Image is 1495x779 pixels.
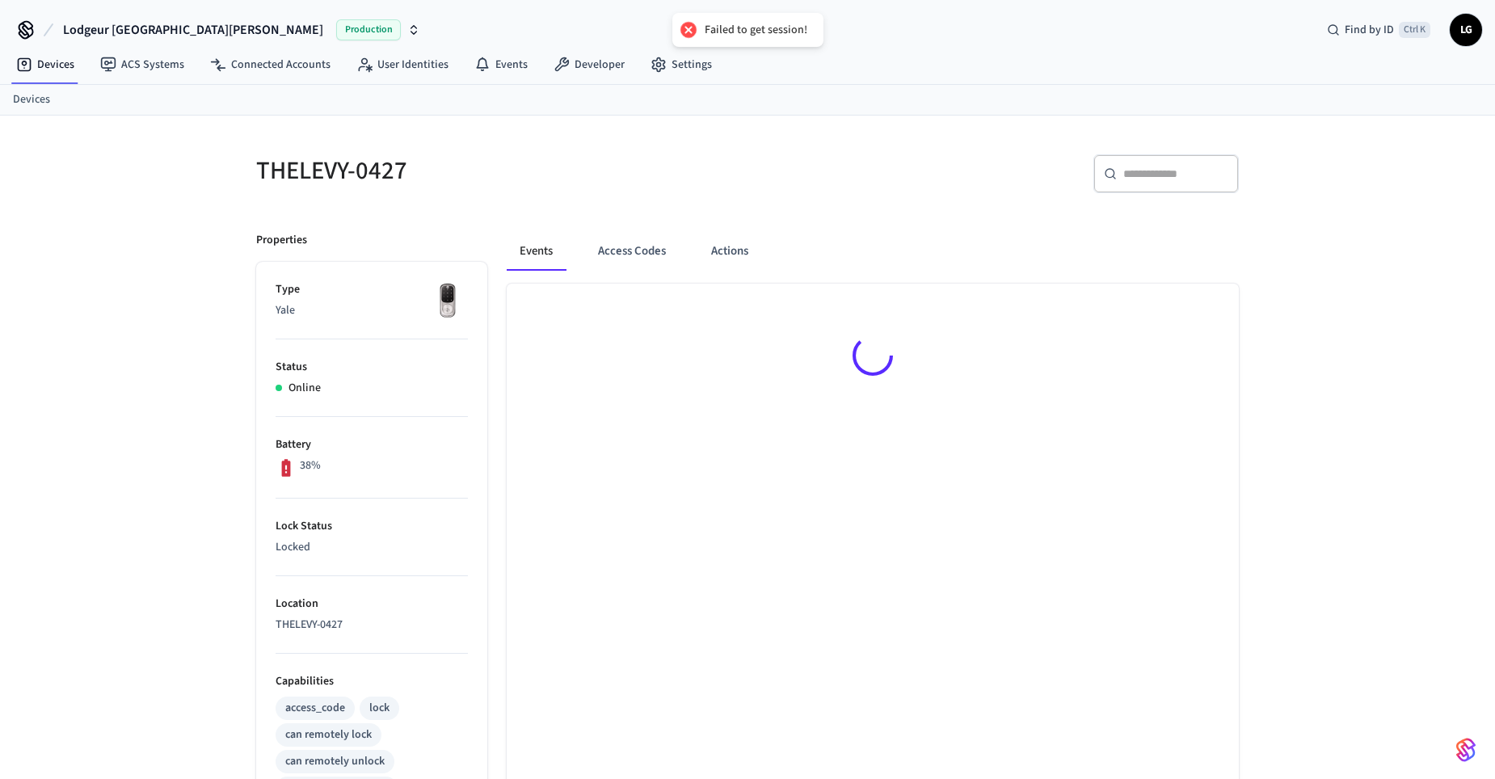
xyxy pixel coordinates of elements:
p: Locked [276,539,468,556]
span: Find by ID [1345,22,1394,38]
a: Connected Accounts [197,50,343,79]
img: SeamLogoGradient.69752ec5.svg [1456,737,1476,763]
p: Online [288,380,321,397]
a: Settings [638,50,725,79]
button: Access Codes [585,232,679,271]
p: Yale [276,302,468,319]
div: can remotely lock [285,726,372,743]
span: Lodgeur [GEOGRAPHIC_DATA][PERSON_NAME] [63,20,323,40]
p: Battery [276,436,468,453]
div: Failed to get session! [705,23,807,37]
div: can remotely unlock [285,753,385,770]
a: User Identities [343,50,461,79]
a: Developer [541,50,638,79]
p: 38% [300,457,321,474]
p: Type [276,281,468,298]
div: access_code [285,700,345,717]
h5: THELEVY-0427 [256,154,738,187]
p: Location [276,596,468,613]
a: Events [461,50,541,79]
button: Events [507,232,566,271]
p: Lock Status [276,518,468,535]
p: Properties [256,232,307,249]
button: LG [1450,14,1482,46]
span: Ctrl K [1399,22,1430,38]
div: ant example [507,232,1239,271]
p: Status [276,359,468,376]
span: Production [336,19,401,40]
div: Find by IDCtrl K [1314,15,1443,44]
a: ACS Systems [87,50,197,79]
a: Devices [13,91,50,108]
p: THELEVY-0427 [276,617,468,634]
div: lock [369,700,390,717]
button: Actions [698,232,761,271]
img: Yale Assure Touchscreen Wifi Smart Lock, Satin Nickel, Front [427,281,468,322]
p: Capabilities [276,673,468,690]
span: LG [1451,15,1480,44]
a: Devices [3,50,87,79]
